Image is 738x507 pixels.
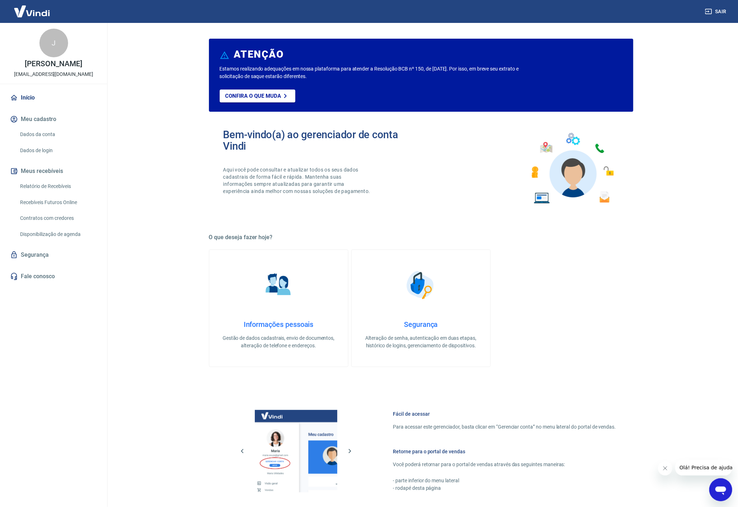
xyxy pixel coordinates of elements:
[393,448,616,455] h6: Retorne para o portal de vendas
[221,320,337,329] h4: Informações pessoais
[393,410,616,417] h6: Fácil de acessar
[363,320,479,329] h4: Segurança
[225,93,281,99] p: Confira o que muda
[393,484,616,492] p: - rodapé desta página
[9,163,99,179] button: Meus recebíveis
[4,5,60,11] span: Olá! Precisa de ajuda?
[221,334,337,349] p: Gestão de dados cadastrais, envio de documentos, alteração de telefone e endereços.
[223,129,421,152] h2: Bem-vindo(a) ao gerenciador de conta Vindi
[17,211,99,226] a: Contratos com credores
[17,127,99,142] a: Dados da conta
[403,267,439,303] img: Segurança
[25,60,82,68] p: [PERSON_NAME]
[17,143,99,158] a: Dados de login
[363,334,479,349] p: Alteração de senha, autenticação em duas etapas, histórico de logins, gerenciamento de dispositivos.
[675,460,732,475] iframe: Mensagem da empresa
[39,29,68,57] div: J
[17,195,99,210] a: Recebíveis Futuros Online
[261,267,296,303] img: Informações pessoais
[9,111,99,127] button: Meu cadastro
[220,65,542,80] p: Estamos realizando adequações em nossa plataforma para atender a Resolução BCB nº 150, de [DATE]....
[393,423,616,431] p: Para acessar este gerenciador, basta clicar em “Gerenciar conta” no menu lateral do portal de ven...
[209,234,633,241] h5: O que deseja fazer hoje?
[525,129,619,208] img: Imagem de um avatar masculino com diversos icones exemplificando as funcionalidades do gerenciado...
[351,250,491,367] a: SegurançaSegurançaAlteração de senha, autenticação em duas etapas, histórico de logins, gerenciam...
[9,0,55,22] img: Vindi
[17,179,99,194] a: Relatório de Recebíveis
[9,90,99,106] a: Início
[255,410,337,492] img: Imagem da dashboard mostrando o botão de gerenciar conta na sidebar no lado esquerdo
[220,90,295,102] a: Confira o que muda
[709,478,732,501] iframe: Botão para abrir a janela de mensagens
[658,461,672,475] iframe: Fechar mensagem
[704,5,729,18] button: Sair
[393,477,616,484] p: - parte inferior do menu lateral
[9,247,99,263] a: Segurança
[14,71,93,78] p: [EMAIL_ADDRESS][DOMAIN_NAME]
[17,227,99,242] a: Disponibilização de agenda
[223,166,372,195] p: Aqui você pode consultar e atualizar todos os seus dados cadastrais de forma fácil e rápida. Mant...
[9,269,99,284] a: Fale conosco
[393,461,616,468] p: Você poderá retornar para o portal de vendas através das seguintes maneiras:
[234,51,284,58] h6: ATENÇÃO
[209,250,348,367] a: Informações pessoaisInformações pessoaisGestão de dados cadastrais, envio de documentos, alteraçã...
